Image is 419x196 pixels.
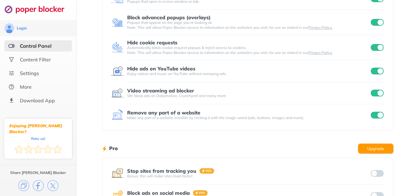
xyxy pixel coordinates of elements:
a: Privacy Policy. [308,25,332,30]
img: feature icon [111,65,123,77]
div: Share [PERSON_NAME] Blocker [10,170,66,175]
img: features-selected.svg [8,43,15,49]
img: pro-badge.svg [199,168,214,174]
div: Control Panel [20,43,51,49]
img: feature icon [111,41,123,54]
div: Block ads on social media [127,190,190,196]
div: Enjoy videos and music on YouTube without annoying ads. [127,71,370,76]
div: Make any part of a website invisible by clicking it with the magic wand (ads, buttons, images and... [127,115,370,120]
img: facebook.svg [33,180,44,191]
img: x.svg [47,180,58,191]
div: Download App [20,97,55,104]
img: download-app.svg [8,97,15,104]
div: Block advanced popups (overlays) [127,15,211,20]
img: copy.svg [18,180,29,191]
div: Settings [20,70,39,76]
img: avatar.svg [4,23,14,33]
img: social.svg [8,56,15,63]
button: Upgrade [358,144,393,154]
h1: Pro [109,144,118,152]
div: We block ads on Dailymotion, Crunchyroll and many more [127,93,370,98]
div: Enjoying [PERSON_NAME] Blocker? [9,123,67,135]
div: Hide ads on YouTube videos [127,66,195,71]
div: Stop sites from tracking you [127,168,196,174]
img: pro-badge.svg [193,190,208,196]
a: Privacy Policy. [308,50,332,55]
div: Popups that appear on the page you’re looking at. Note: This will allow Poper Blocker access to i... [127,20,370,30]
img: lighting bolt [102,145,106,152]
img: about.svg [8,84,15,90]
div: Video streaming ad blocker [127,88,194,93]
img: feature icon [111,167,123,180]
img: settings.svg [8,70,15,76]
div: Content Filter [20,56,51,63]
img: feature icon [111,87,123,99]
img: logo-webpage.svg [4,5,71,14]
div: Bonus: this will make sites load faster! [127,174,370,179]
div: Login [17,26,27,31]
img: feature icon [111,16,123,29]
div: More [20,84,32,90]
div: Rate us! [31,137,45,140]
div: Hide cookie requests [127,40,177,45]
div: Automatically block cookie request popups & reject access to cookies. Note: This will allow Poper... [127,45,370,55]
div: Remove any part of a website [127,110,200,115]
img: feature icon [111,109,123,121]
